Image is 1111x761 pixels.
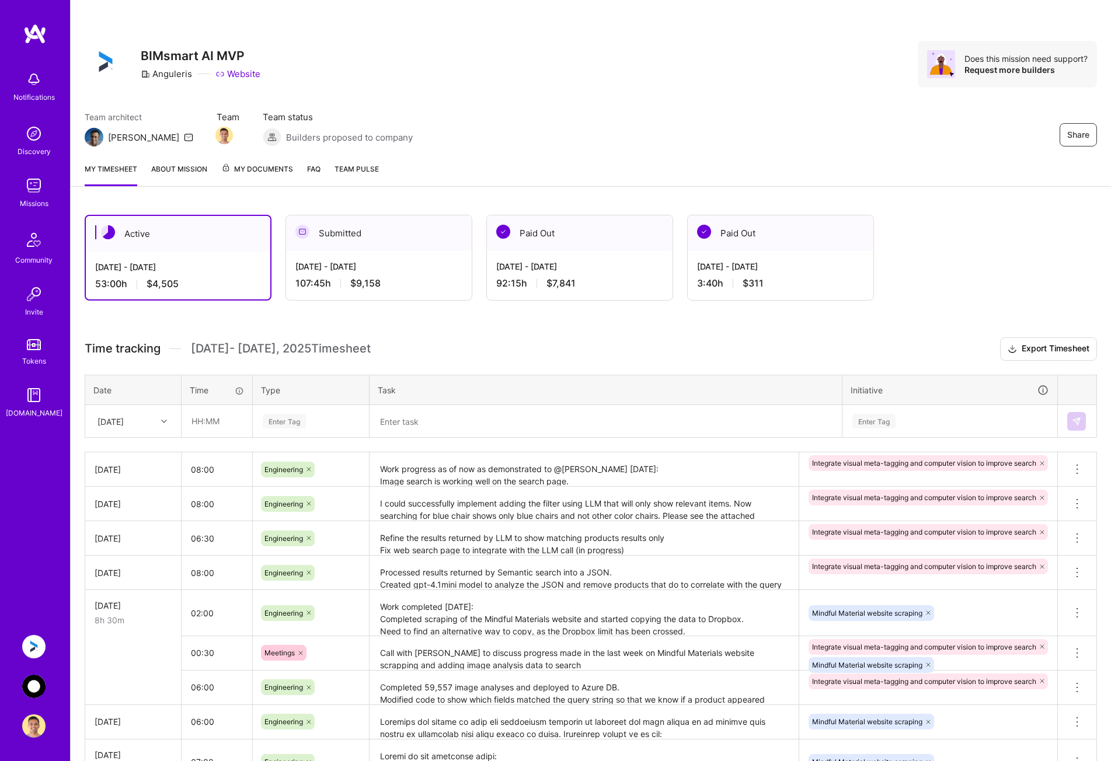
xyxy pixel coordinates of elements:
[295,277,462,289] div: 107:45 h
[95,614,172,626] div: 8h 30m
[86,216,270,252] div: Active
[371,488,797,520] textarea: I could successfully implement adding the filter using LLM that will only show relevant items. No...
[95,567,172,579] div: [DATE]
[151,163,207,186] a: About Mission
[215,68,260,80] a: Website
[350,277,381,289] span: $9,158
[182,706,252,737] input: HH:MM
[496,225,510,239] img: Paid Out
[264,609,303,617] span: Engineering
[22,68,46,91] img: bell
[95,261,261,273] div: [DATE] - [DATE]
[812,528,1036,536] span: Integrate visual meta-tagging and computer vision to improve search
[6,407,62,419] div: [DOMAIN_NAME]
[141,69,150,79] i: icon CompanyGray
[264,648,295,657] span: Meetings
[371,557,797,589] textarea: Processed results returned by Semantic search into a JSON. Created gpt-4.1mini model to analyze t...
[295,260,462,273] div: [DATE] - [DATE]
[1000,337,1097,361] button: Export Timesheet
[15,254,53,266] div: Community
[217,125,232,145] a: Team Member Avatar
[812,717,922,726] span: Mindful Material website scraping
[23,23,47,44] img: logo
[371,637,797,669] textarea: Call with [PERSON_NAME] to discuss progress made in the last week on Mindful Materials website sc...
[1060,123,1097,146] button: Share
[812,459,1036,467] span: Integrate visual meta-tagging and computer vision to improve search
[141,68,192,80] div: Anguleris
[286,215,472,251] div: Submitted
[182,598,252,629] input: HH:MM
[18,145,51,158] div: Discovery
[487,215,673,251] div: Paid Out
[295,225,309,239] img: Submitted
[85,41,127,83] img: Company Logo
[371,453,797,486] textarea: Work progress as of now as demonstrated to @[PERSON_NAME] [DATE]: Image search is working well on...
[161,418,167,424] i: icon Chevron
[19,714,48,738] a: User Avatar
[22,282,46,306] img: Invite
[182,672,252,703] input: HH:MM
[812,661,922,669] span: Mindful Material website scraping
[812,493,1036,502] span: Integrate visual meta-tagging and computer vision to improve search
[217,111,239,123] span: Team
[85,128,103,146] img: Team Architect
[20,197,48,210] div: Missions
[182,557,252,588] input: HH:MM
[85,163,137,186] a: My timesheet
[85,341,161,356] span: Time tracking
[182,523,252,554] input: HH:MM
[22,635,46,658] img: Anguleris: BIMsmart AI MVP
[1072,417,1081,426] img: Submit
[264,500,303,508] span: Engineering
[264,683,303,692] span: Engineering
[22,675,46,698] img: AnyTeam: Team for AI-Powered Sales Platform
[335,163,379,186] a: Team Pulse
[85,375,182,405] th: Date
[95,749,172,761] div: [DATE]
[253,375,370,405] th: Type
[20,226,48,254] img: Community
[812,643,1036,651] span: Integrate visual meta-tagging and computer vision to improve search
[688,215,873,251] div: Paid Out
[371,672,797,704] textarea: Completed 59,557 image analyses and deployed to Azure DB. Modified code to show which fields matc...
[263,128,281,146] img: Builders proposed to company
[307,163,321,186] a: FAQ
[264,717,303,726] span: Engineering
[95,532,172,544] div: [DATE]
[95,278,261,290] div: 53:00 h
[190,384,244,396] div: Time
[812,562,1036,571] span: Integrate visual meta-tagging and computer vision to improve search
[22,355,46,367] div: Tokens
[496,260,663,273] div: [DATE] - [DATE]
[182,637,252,668] input: HH:MM
[852,412,896,430] div: Enter Tag
[95,599,172,612] div: [DATE]
[191,341,371,356] span: [DATE] - [DATE] , 2025 Timesheet
[221,163,293,186] a: My Documents
[697,277,864,289] div: 3:40 h
[496,277,663,289] div: 92:15 h
[147,278,179,290] span: $4,505
[19,635,48,658] a: Anguleris: BIMsmart AI MVP
[964,64,1088,75] div: Request more builders
[264,568,303,577] span: Engineering
[19,675,48,698] a: AnyTeam: Team for AI-Powered Sales Platform
[27,339,41,350] img: tokens
[812,677,1036,686] span: Integrate visual meta-tagging and computer vision to improve search
[184,132,193,142] i: icon Mail
[371,522,797,554] textarea: Refine the results returned by LLM to show matching products results only Fix web search page to ...
[95,715,172,728] div: [DATE]
[182,488,252,519] input: HH:MM
[743,277,764,289] span: $311
[22,383,46,407] img: guide book
[964,53,1088,64] div: Does this mission need support?
[182,454,252,485] input: HH:MM
[697,225,711,239] img: Paid Out
[264,465,303,474] span: Engineering
[812,609,922,617] span: Mindful Material website scraping
[85,111,193,123] span: Team architect
[1008,343,1017,355] i: icon Download
[851,383,1049,397] div: Initiative
[371,706,797,738] textarea: Loremips dol sitame co adip eli seddoeiusm temporin ut laboreet dol magn aliqua en ad minimve qui...
[25,306,43,318] div: Invite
